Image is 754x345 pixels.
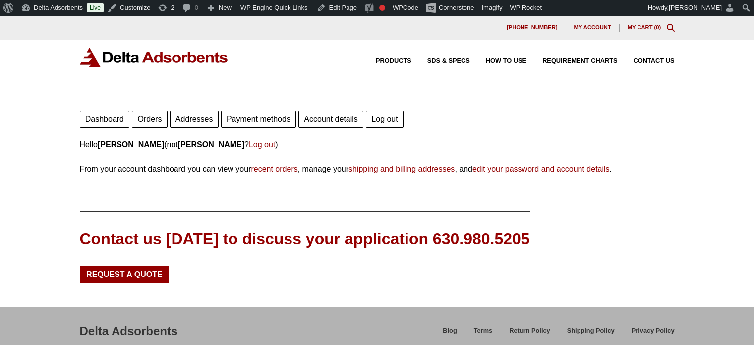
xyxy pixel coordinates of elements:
a: Terms [465,325,501,343]
a: Log out [366,111,404,128]
a: Contact Us [618,58,675,64]
span: Terms [474,328,492,334]
a: Shipping Policy [559,325,623,343]
a: Requirement Charts [526,58,617,64]
div: Focus keyphrase not set [379,5,385,11]
span: [PERSON_NAME] [669,4,722,11]
span: 0 [656,24,659,30]
a: How to Use [470,58,526,64]
a: My Cart (0) [628,24,661,30]
a: Request a Quote [80,266,170,283]
span: Requirement Charts [542,58,617,64]
a: Dashboard [80,111,130,128]
div: Toggle Modal Content [667,24,675,32]
a: Payment methods [221,111,296,128]
a: Orders [132,111,167,128]
a: My account [566,24,620,32]
a: recent orders [251,165,297,173]
a: SDS & SPECS [411,58,470,64]
span: Shipping Policy [567,328,615,334]
a: Log out [249,140,275,149]
p: Hello (not ? ) [80,138,675,151]
a: Privacy Policy [623,325,675,343]
a: shipping and billing addresses [348,165,455,173]
span: [PHONE_NUMBER] [507,25,558,30]
span: How to Use [486,58,526,64]
div: Contact us [DATE] to discuss your application 630.980.5205 [80,228,530,250]
a: edit your password and account details [472,165,610,173]
nav: Account pages [80,108,675,128]
img: Delta Adsorbents [80,48,229,67]
a: Products [360,58,411,64]
a: Live [87,3,104,12]
a: Blog [434,325,465,343]
strong: [PERSON_NAME] [178,140,244,149]
div: Delta Adsorbents [80,323,178,340]
a: [PHONE_NUMBER] [499,24,566,32]
p: From your account dashboard you can view your , manage your , and . [80,162,675,176]
span: Request a Quote [86,271,163,278]
span: Privacy Policy [632,328,675,334]
span: Products [376,58,411,64]
strong: [PERSON_NAME] [98,140,164,149]
a: Return Policy [501,325,559,343]
span: Blog [443,328,457,334]
span: My account [574,25,611,30]
a: Account details [298,111,363,128]
span: Return Policy [509,328,550,334]
a: Addresses [170,111,219,128]
span: SDS & SPECS [427,58,470,64]
span: Contact Us [634,58,675,64]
